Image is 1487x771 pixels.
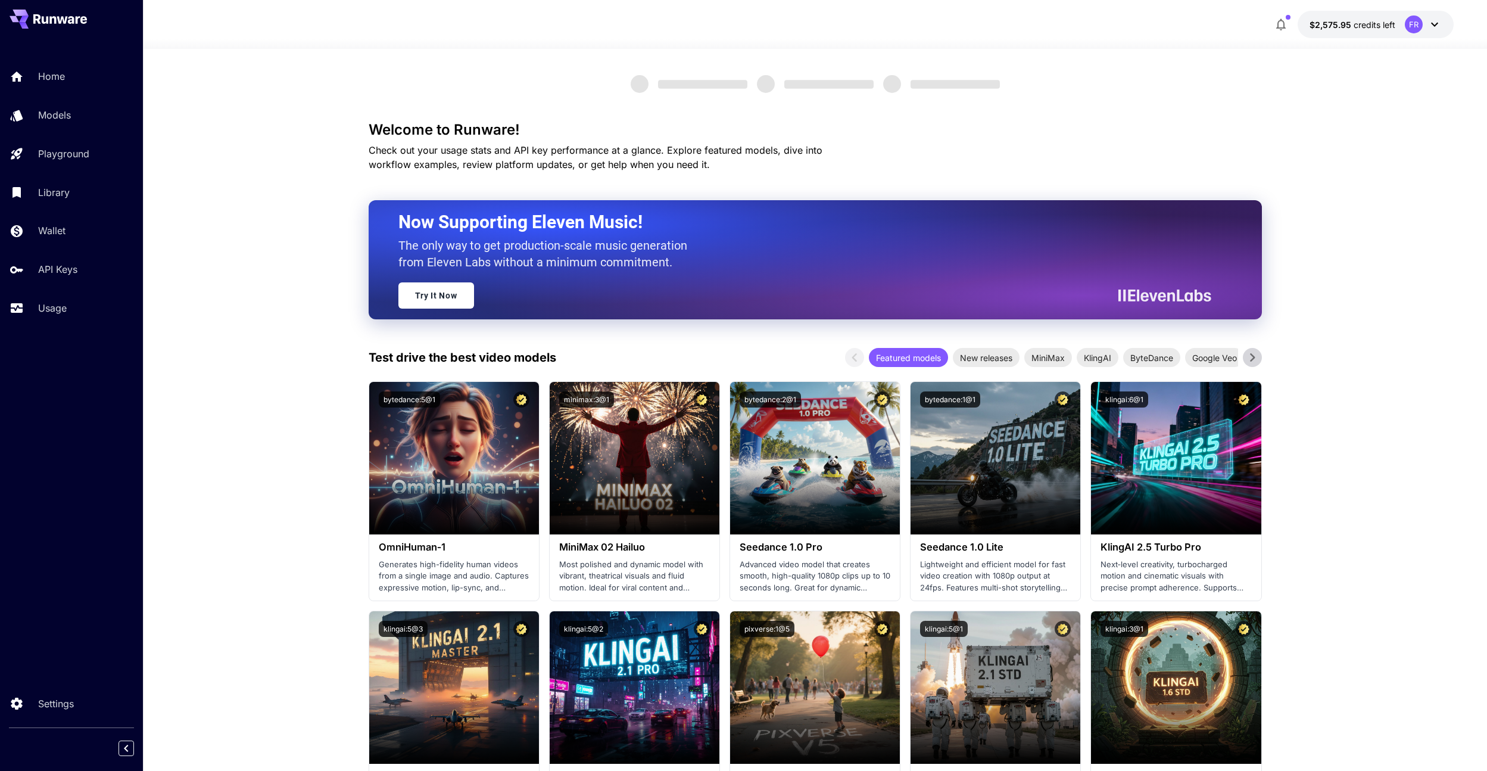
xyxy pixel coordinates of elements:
div: FR [1405,15,1423,33]
h2: Now Supporting Eleven Music! [398,211,1202,234]
h3: Welcome to Runware! [369,122,1262,138]
img: alt [369,611,539,764]
p: Advanced video model that creates smooth, high-quality 1080p clips up to 10 seconds long. Great f... [740,559,890,594]
span: $2,575.95 [1310,20,1354,30]
div: $2,575.95147 [1310,18,1395,31]
div: Google Veo [1185,348,1244,367]
h3: MiniMax 02 Hailuo [559,542,710,553]
span: New releases [953,352,1020,364]
span: Google Veo [1185,352,1244,364]
p: Playground [38,147,89,161]
p: Most polished and dynamic model with vibrant, theatrical visuals and fluid motion. Ideal for vira... [559,559,710,594]
button: klingai:5@3 [379,621,428,637]
button: Collapse sidebar [119,741,134,756]
img: alt [730,382,900,534]
img: alt [1091,382,1261,534]
button: bytedance:5@1 [379,391,440,408]
span: KlingAI [1077,352,1118,364]
p: Generates high-fidelity human videos from a single image and audio. Captures expressive motion, l... [379,559,529,594]
p: API Keys [38,262,77,276]
h3: OmniHuman‑1 [379,542,529,553]
h3: Seedance 1.0 Lite [920,542,1071,553]
p: Models [38,108,71,122]
h3: Seedance 1.0 Pro [740,542,890,553]
button: minimax:3@1 [559,391,614,408]
div: New releases [953,348,1020,367]
button: klingai:5@2 [559,621,608,637]
div: MiniMax [1024,348,1072,367]
button: Certified Model – Vetted for best performance and includes a commercial license. [694,391,710,408]
p: Library [38,185,70,200]
a: Try It Now [398,282,474,309]
img: alt [911,382,1080,534]
button: Certified Model – Vetted for best performance and includes a commercial license. [513,391,529,408]
button: Certified Model – Vetted for best performance and includes a commercial license. [1055,391,1071,408]
button: Certified Model – Vetted for best performance and includes a commercial license. [694,621,710,637]
p: Test drive the best video models [369,349,556,366]
button: Certified Model – Vetted for best performance and includes a commercial license. [874,391,890,408]
button: klingai:6@1 [1101,391,1148,408]
span: ByteDance [1123,352,1180,364]
button: Certified Model – Vetted for best performance and includes a commercial license. [874,621,890,637]
div: KlingAI [1077,348,1118,367]
img: alt [1091,611,1261,764]
button: Certified Model – Vetted for best performance and includes a commercial license. [513,621,529,637]
span: credits left [1354,20,1395,30]
button: bytedance:1@1 [920,391,980,408]
button: klingai:5@1 [920,621,968,637]
div: ByteDance [1123,348,1180,367]
p: The only way to get production-scale music generation from Eleven Labs without a minimum commitment. [398,237,696,271]
p: Usage [38,301,67,315]
img: alt [369,382,539,534]
span: MiniMax [1024,352,1072,364]
p: Wallet [38,223,66,238]
span: Check out your usage stats and API key performance at a glance. Explore featured models, dive int... [369,144,822,170]
button: bytedance:2@1 [740,391,801,408]
p: Lightweight and efficient model for fast video creation with 1080p output at 24fps. Features mult... [920,559,1071,594]
span: Featured models [869,352,948,364]
button: klingai:3@1 [1101,621,1148,637]
button: Certified Model – Vetted for best performance and includes a commercial license. [1236,621,1252,637]
p: Next‑level creativity, turbocharged motion and cinematic visuals with precise prompt adherence. S... [1101,559,1251,594]
button: Certified Model – Vetted for best performance and includes a commercial license. [1055,621,1071,637]
button: pixverse:1@5 [740,621,794,637]
button: Certified Model – Vetted for best performance and includes a commercial license. [1236,391,1252,408]
button: $2,575.95147FR [1298,11,1454,38]
img: alt [730,611,900,764]
h3: KlingAI 2.5 Turbo Pro [1101,542,1251,553]
img: alt [911,611,1080,764]
p: Settings [38,697,74,711]
img: alt [550,611,719,764]
img: alt [550,382,719,534]
p: Home [38,69,65,83]
div: Collapse sidebar [127,738,143,759]
div: Featured models [869,348,948,367]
